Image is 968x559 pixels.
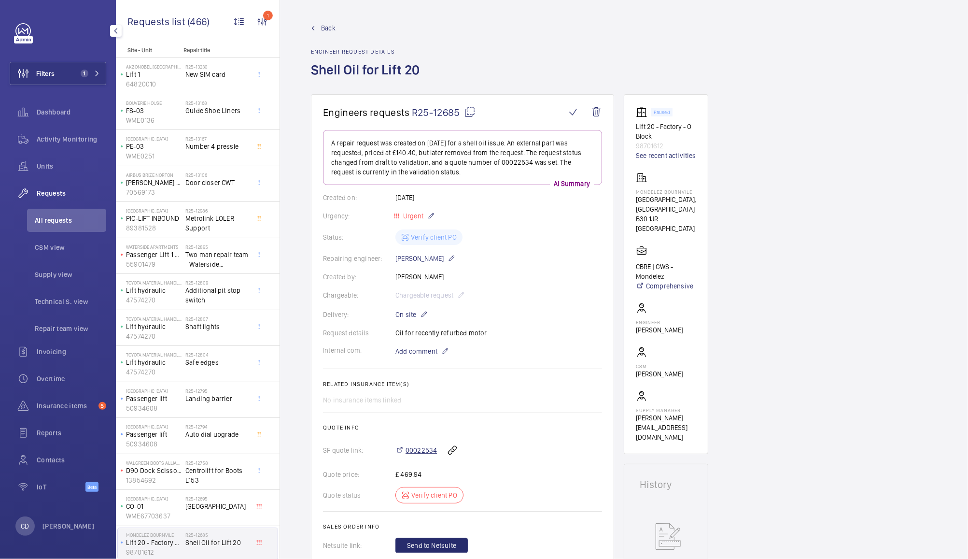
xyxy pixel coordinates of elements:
h2: R25-12807 [185,316,249,322]
p: Lift hydraulic [126,358,182,367]
span: 1 [81,70,88,77]
p: Repair title [183,47,247,54]
p: Walgreen Boots Alliance [126,460,182,466]
p: Toyota Material Handling [GEOGRAPHIC_DATA]- [GEOGRAPHIC_DATA] [126,280,182,286]
p: 70569173 [126,187,182,197]
p: [GEOGRAPHIC_DATA] [126,496,182,502]
h2: R25-12809 [185,280,249,286]
span: Reports [37,428,106,438]
span: Safe edges [185,358,249,367]
h2: Related insurance item(s) [323,381,602,387]
p: Lift 20 - Factory - O Block [636,122,696,141]
button: Filters1 [10,62,106,85]
span: Metrolink LOLER Support [185,214,249,233]
span: Send to Netsuite [407,541,456,550]
p: CO-01 [126,502,182,511]
p: Toyota Material Handling [GEOGRAPHIC_DATA]- [GEOGRAPHIC_DATA] [126,316,182,322]
p: PE-03 [126,142,182,151]
p: [GEOGRAPHIC_DATA] [126,208,182,214]
span: Auto dial upgrade [185,430,249,439]
span: Beta [85,482,98,492]
p: Waterside Apartments [126,244,182,250]
p: [PERSON_NAME] [42,521,95,531]
h2: Sales order info [323,523,602,530]
p: 50934608 [126,403,182,413]
h2: R25-12804 [185,352,249,358]
p: On site [395,309,428,320]
span: Requests list [127,15,187,28]
h2: R25-12758 [185,460,249,466]
span: 5 [98,402,106,410]
span: New SIM card [185,70,249,79]
h2: R25-13167 [185,136,249,142]
p: PIC-LIFT INBOUND [126,214,182,223]
p: Lift hydraulic [126,286,182,295]
h2: R25-12695 [185,496,249,502]
p: CD [21,521,29,531]
span: Number 4 pressle [185,142,249,151]
span: Contacts [37,455,106,465]
p: Bouverie House [126,100,182,106]
h2: R25-12795 [185,388,249,394]
h1: History [640,480,692,489]
p: 98701612 [636,141,696,151]
h2: R25-12986 [185,208,249,214]
span: CSM view [35,243,106,252]
span: Centrolift for Boots L153 [185,466,249,485]
p: [PERSON_NAME][EMAIL_ADDRESS][DOMAIN_NAME] [636,413,696,442]
p: [PERSON_NAME] 2 (Hangar MLSF)] [126,178,182,187]
p: WME0136 [126,115,182,125]
span: 00022534 [406,445,437,455]
p: [PERSON_NAME] [636,325,683,335]
p: Passenger lift [126,430,182,439]
p: 89381528 [126,223,182,233]
p: 55901479 [126,259,182,269]
p: 98701612 [126,547,182,557]
span: IoT [37,482,85,492]
h2: Engineer request details [311,48,425,55]
span: All requests [35,215,106,225]
h2: R25-12895 [185,244,249,250]
p: 47574270 [126,295,182,305]
p: CBRE | GWS - Mondelez [636,262,696,281]
img: elevator.svg [636,106,651,118]
p: [PERSON_NAME] [636,369,683,379]
p: FS-03 [126,106,182,115]
p: WME67703637 [126,511,182,521]
h1: Shell Oil for Lift 20 [311,61,425,94]
span: Add comment [395,346,437,356]
span: Door closer CWT [185,178,249,187]
span: Insurance items [37,401,95,411]
a: 00022534 [395,445,437,455]
p: Site - Unit [116,47,180,54]
p: Akzonobel [GEOGRAPHIC_DATA] [126,64,182,70]
p: Airbus Brize Norton [126,172,182,178]
span: Units [37,161,106,171]
span: Back [321,23,336,33]
span: Dashboard [37,107,106,117]
p: 50934608 [126,439,182,449]
a: Comprehensive [636,281,696,291]
p: Passenger Lift 1 montague [126,250,182,259]
p: 47574270 [126,367,182,377]
p: Lift 20 - Factory - O Block [126,538,182,547]
p: [GEOGRAPHIC_DATA] [126,136,182,142]
h2: Quote info [323,424,602,431]
h2: R25-12794 [185,424,249,430]
p: Toyota Material Handling [GEOGRAPHIC_DATA]- [GEOGRAPHIC_DATA] [126,352,182,358]
p: Supply manager [636,407,696,413]
span: Requests [37,188,106,198]
p: A repair request was created on [DATE] for a shell oil issue. An external part was requested, pri... [331,138,594,177]
p: Lift hydraulic [126,322,182,331]
span: R25-12685 [412,106,476,118]
p: [GEOGRAPHIC_DATA], [GEOGRAPHIC_DATA] [636,195,696,214]
h2: R25-13230 [185,64,249,70]
span: Engineers requests [323,106,410,118]
p: Mondelez Bournvile [126,532,182,538]
p: B30 1JR [GEOGRAPHIC_DATA] [636,214,696,233]
span: Invoicing [37,347,106,357]
span: Supply view [35,270,106,279]
h2: R25-13106 [185,172,249,178]
p: [GEOGRAPHIC_DATA] [126,388,182,394]
p: 47574270 [126,331,182,341]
